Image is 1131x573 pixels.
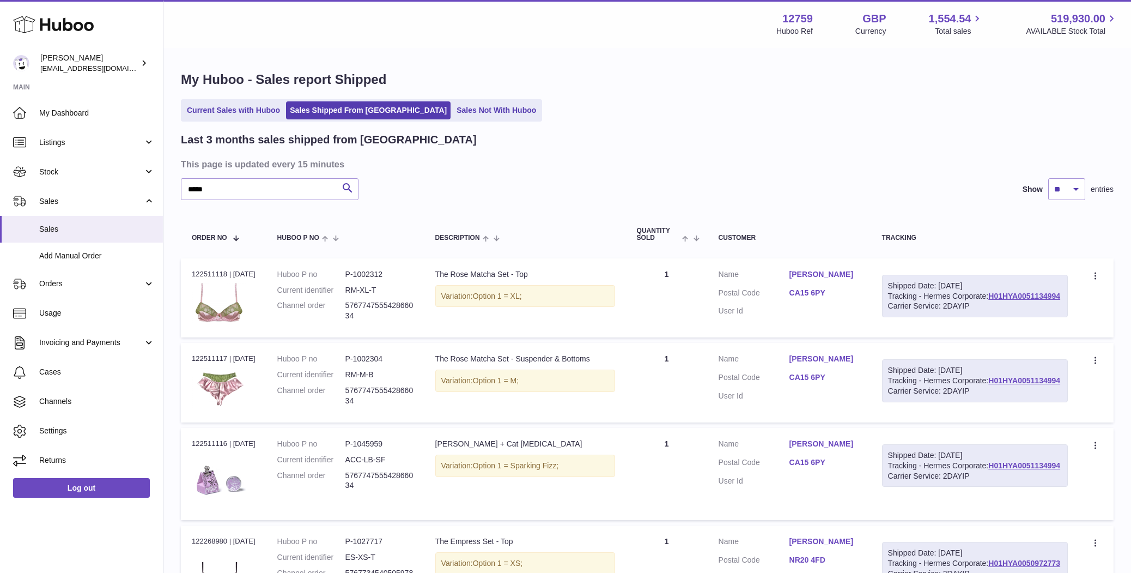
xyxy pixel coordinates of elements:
dt: Current identifier [277,370,345,380]
dd: P-1045959 [345,439,414,449]
div: The Rose Matcha Set - Suspender & Bottoms [435,354,615,364]
dd: P-1027717 [345,536,414,547]
img: sofiapanwar@unndr.com [13,55,29,71]
a: CA15 6PY [789,288,860,298]
span: Option 1 = XL; [473,292,522,300]
span: AVAILABLE Stock Total [1026,26,1118,37]
span: entries [1091,184,1114,195]
a: NR20 4FD [789,555,860,565]
a: [PERSON_NAME] [789,354,860,364]
span: Invoicing and Payments [39,337,143,348]
div: Tracking - Hermes Corporate: [882,359,1068,402]
span: Settings [39,426,155,436]
span: 519,930.00 [1051,11,1105,26]
div: Tracking - Hermes Corporate: [882,275,1068,318]
div: [PERSON_NAME] + Cat [MEDICAL_DATA] [435,439,615,449]
dt: Channel order [277,385,345,406]
div: Shipped Date: [DATE] [888,450,1062,461]
a: Current Sales with Huboo [183,101,284,119]
div: Variation: [435,370,615,392]
span: Stock [39,167,143,177]
a: CA15 6PY [789,372,860,383]
dt: Current identifier [277,285,345,295]
span: 1,554.54 [929,11,971,26]
div: Customer [719,234,860,242]
dt: Postal Code [719,555,789,568]
span: Orders [39,279,143,289]
div: 122268980 | [DATE] [192,536,256,546]
span: Usage [39,308,155,318]
a: Log out [13,478,150,498]
div: Shipped Date: [DATE] [888,281,1062,291]
img: 127591725233196.jpg [192,282,246,323]
dt: Huboo P no [277,439,345,449]
a: [PERSON_NAME] [789,439,860,449]
span: Option 1 = XS; [473,559,522,568]
h2: Last 3 months sales shipped from [GEOGRAPHIC_DATA] [181,132,477,147]
dt: Huboo P no [277,269,345,280]
div: Huboo Ref [776,26,813,37]
label: Show [1023,184,1043,195]
dt: User Id [719,391,789,401]
dd: RM-XL-T [345,285,414,295]
dt: Current identifier [277,455,345,465]
a: 519,930.00 AVAILABLE Stock Total [1026,11,1118,37]
span: My Dashboard [39,108,155,118]
div: Shipped Date: [DATE] [888,548,1062,558]
div: Tracking - Hermes Corporate: [882,444,1068,487]
span: [EMAIL_ADDRESS][DOMAIN_NAME] [40,64,160,73]
span: Option 1 = Sparking Fizz; [473,461,559,470]
dt: Huboo P no [277,354,345,364]
td: 1 [626,428,708,520]
div: Currency [855,26,886,37]
dt: Postal Code [719,457,789,471]
a: Sales Not With Huboo [453,101,540,119]
td: 1 [626,258,708,338]
a: [PERSON_NAME] [789,269,860,280]
dd: RM-M-B [345,370,414,380]
dd: P-1002304 [345,354,414,364]
span: Huboo P no [277,234,319,242]
div: Tracking [882,234,1068,242]
dt: Channel order [277,471,345,491]
a: H01HYA0050972773 [988,559,1060,568]
h1: My Huboo - Sales report Shipped [181,71,1114,88]
a: 1,554.54 Total sales [929,11,984,37]
dd: 576774755542866034 [345,471,414,491]
dd: ES-XS-T [345,552,414,563]
h3: This page is updated every 15 minutes [181,158,1111,170]
span: Listings [39,137,143,148]
div: Variation: [435,285,615,307]
div: The Rose Matcha Set - Top [435,269,615,280]
div: Variation: [435,455,615,477]
span: Total sales [935,26,983,37]
div: 122511116 | [DATE] [192,439,256,449]
dt: Channel order [277,300,345,321]
dd: 576774755542866034 [345,385,414,406]
span: Order No [192,234,227,242]
span: Sales [39,224,155,234]
div: 122511117 | [DATE] [192,354,256,364]
div: 122511118 | [DATE] [192,269,256,279]
span: Cases [39,367,155,377]
div: Carrier Service: 2DAYIP [888,301,1062,311]
span: Quantity Sold [637,227,680,242]
a: H01HYA0051134994 [988,376,1060,385]
div: [PERSON_NAME] [40,53,138,74]
dt: Postal Code [719,288,789,301]
dt: Postal Code [719,372,789,385]
a: H01HYA0051134994 [988,461,1060,470]
a: CA15 6PY [789,457,860,468]
span: Description [435,234,480,242]
span: Add Manual Order [39,251,155,261]
dt: Name [719,439,789,452]
span: Option 1 = M; [473,376,519,385]
img: 11f7429fa4eebd38acead984da33eb81104f3cf04589fd23c597858cef326fbf_jpeg.webp [192,452,246,506]
strong: 12759 [782,11,813,26]
div: Carrier Service: 2DAYIP [888,386,1062,396]
span: Returns [39,455,155,466]
dd: P-1002312 [345,269,414,280]
span: Channels [39,396,155,407]
img: 127591725233254.jpg [192,367,246,408]
td: 1 [626,343,708,423]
